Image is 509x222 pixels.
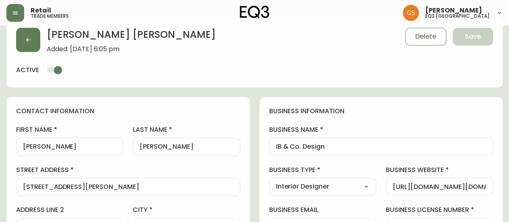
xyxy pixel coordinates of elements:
[47,46,216,53] span: Added: [DATE] 6:05 pm
[31,14,69,19] h5: trade members
[393,183,486,191] input: https://www.designshop.com
[47,28,216,46] h2: [PERSON_NAME] [PERSON_NAME]
[269,205,376,214] label: business email
[240,6,270,19] img: logo
[269,125,493,134] label: business name
[16,166,240,174] label: street address
[405,28,446,46] button: Delete
[415,32,436,41] span: Delete
[133,205,240,214] label: city
[269,166,376,174] label: business type
[425,14,490,19] h5: eq3 [GEOGRAPHIC_DATA]
[31,7,51,14] span: Retail
[16,107,240,116] h4: contact information
[16,125,123,134] label: first name
[269,107,493,116] h4: business information
[133,125,240,134] label: last name
[16,66,39,75] h4: active
[403,5,419,21] img: 6b403d9c54a9a0c30f681d41f5fc2571
[386,205,493,214] label: business license number
[16,205,123,214] label: address line 2
[425,7,482,14] span: [PERSON_NAME]
[386,166,493,174] label: business website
